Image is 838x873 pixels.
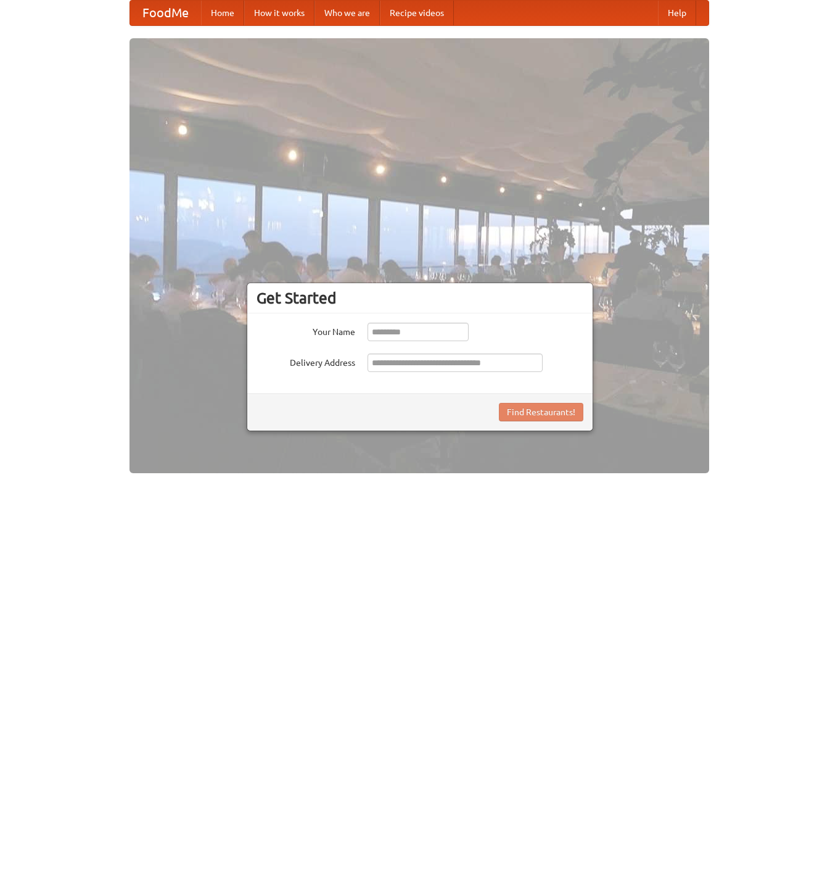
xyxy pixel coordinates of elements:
[257,354,355,369] label: Delivery Address
[658,1,696,25] a: Help
[201,1,244,25] a: Home
[499,403,583,421] button: Find Restaurants!
[257,289,583,307] h3: Get Started
[244,1,314,25] a: How it works
[130,1,201,25] a: FoodMe
[380,1,454,25] a: Recipe videos
[314,1,380,25] a: Who we are
[257,323,355,338] label: Your Name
